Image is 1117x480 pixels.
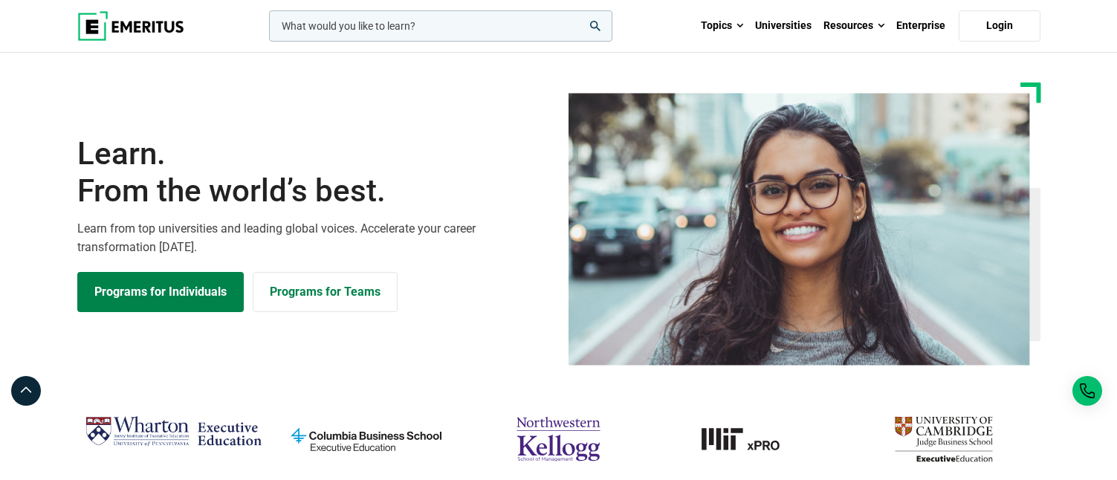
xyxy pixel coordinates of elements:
[662,410,840,468] img: MIT xPRO
[569,93,1030,366] img: Learn from the world's best
[253,272,398,312] a: Explore for Business
[77,135,550,210] h1: Learn.
[470,410,647,468] img: northwestern-kellogg
[855,410,1032,468] img: cambridge-judge-business-school
[85,410,262,454] img: Wharton Executive Education
[77,219,550,257] p: Learn from top universities and leading global voices. Accelerate your career transformation [DATE].
[77,272,244,312] a: Explore Programs
[77,172,550,210] span: From the world’s best.
[662,410,840,468] a: MIT-xPRO
[959,10,1040,42] a: Login
[269,10,612,42] input: woocommerce-product-search-field-0
[277,410,455,468] img: columbia-business-school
